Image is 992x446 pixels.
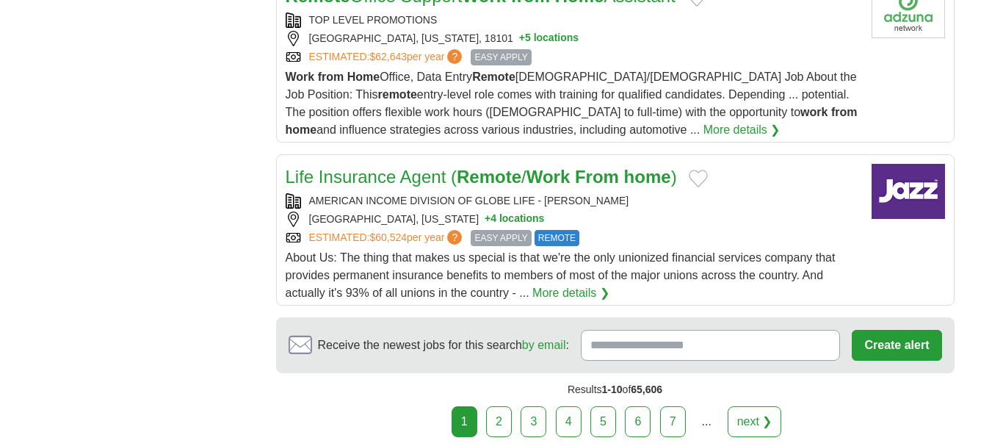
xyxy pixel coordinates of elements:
div: ... [692,407,721,436]
strong: Work [526,167,571,187]
span: $60,524 [369,231,407,243]
span: ? [447,230,462,245]
span: + [519,31,525,46]
span: + [485,212,490,227]
a: Life Insurance Agent (Remote/Work From home) [286,167,677,187]
button: +5 locations [519,31,579,46]
div: Results of [276,373,955,406]
strong: from [318,71,344,83]
span: $62,643 [369,51,407,62]
strong: remote [378,88,417,101]
div: 1 [452,406,477,437]
strong: from [831,106,858,118]
a: 2 [486,406,512,437]
a: 7 [660,406,686,437]
a: 4 [556,406,582,437]
a: 6 [625,406,651,437]
button: +4 locations [485,212,544,227]
div: AMERICAN INCOME DIVISION OF GLOBE LIFE - [PERSON_NAME] [286,193,860,209]
a: ESTIMATED:$62,643per year? [309,49,466,65]
button: Create alert [852,330,941,361]
button: Add to favorite jobs [689,170,708,187]
a: More details ❯ [532,284,609,302]
strong: From [575,167,619,187]
strong: work [800,106,828,118]
strong: Work [286,71,315,83]
span: EASY APPLY [471,49,531,65]
div: TOP LEVEL PROMOTIONS [286,12,860,28]
span: 65,606 [631,384,662,395]
a: 3 [521,406,546,437]
strong: home [286,123,317,136]
a: ESTIMATED:$60,524per year? [309,230,466,246]
div: [GEOGRAPHIC_DATA], [US_STATE], 18101 [286,31,860,46]
strong: Home [347,71,380,83]
a: More details ❯ [703,121,781,139]
span: Receive the newest jobs for this search : [318,337,569,354]
img: Company logo [872,164,945,219]
strong: Remote [472,71,515,83]
div: [GEOGRAPHIC_DATA], [US_STATE] [286,212,860,227]
span: 1-10 [602,384,623,395]
strong: Remote [457,167,521,187]
strong: home [624,167,671,187]
a: 5 [590,406,616,437]
span: EASY APPLY [471,230,531,246]
span: About Us: The thing that makes us special is that we're the only unionized financial services com... [286,251,836,299]
a: by email [522,339,566,351]
span: REMOTE [535,230,579,246]
a: next ❯ [728,406,782,437]
span: ? [447,49,462,64]
span: Office, Data Entry [DEMOGRAPHIC_DATA]/[DEMOGRAPHIC_DATA] Job About the Job Position: This entry-l... [286,71,858,136]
